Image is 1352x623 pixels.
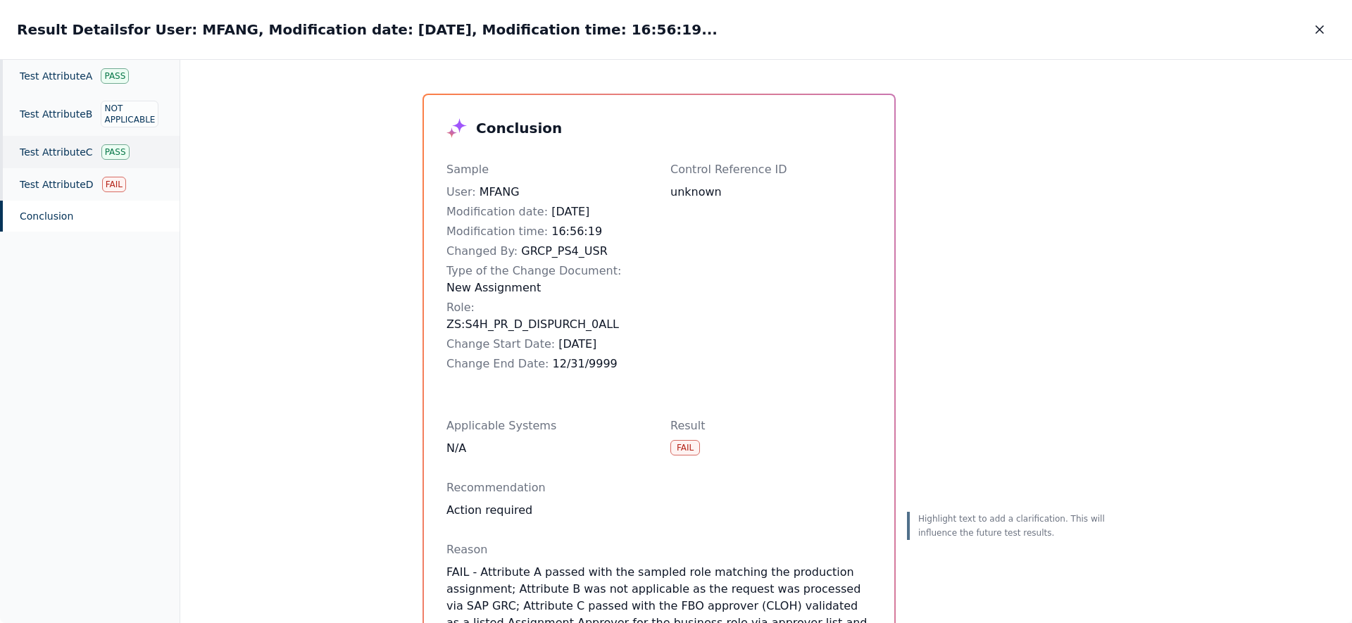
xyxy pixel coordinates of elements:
[446,161,648,178] p: Sample
[476,118,562,138] h3: Conclusion
[446,185,476,199] span: User :
[17,20,718,39] h2: Result Details for User: MFANG, Modification date: [DATE], Modification time: 16:56:19...
[446,263,648,296] div: New Assignment
[446,337,555,351] span: Change Start Date :
[670,184,872,201] div: unknown
[918,512,1110,540] p: Highlight text to add a clarification. This will influence the future test results.
[101,144,130,160] div: Pass
[446,244,518,258] span: Changed By :
[446,184,648,201] div: MFANG
[670,417,872,434] p: Result
[446,225,548,238] span: Modification time :
[446,440,648,457] div: N/A
[446,301,475,314] span: Role :
[446,203,648,220] div: [DATE]
[101,101,158,127] div: Not Applicable
[446,355,648,372] div: 12/31/9999
[446,541,872,558] p: Reason
[446,223,648,240] div: 16:56:19
[446,299,648,333] div: ZS:S4H_PR_D_DISPURCH_0ALL
[102,177,126,192] div: Fail
[446,243,648,260] div: GRCP_PS4_USR
[446,502,872,519] div: Action required
[446,357,549,370] span: Change End Date :
[446,479,872,496] p: Recommendation
[446,336,648,353] div: [DATE]
[446,205,548,218] span: Modification date :
[670,440,700,455] div: Fail
[101,68,129,84] div: Pass
[446,417,648,434] p: Applicable Systems
[670,161,872,178] p: Control Reference ID
[446,264,621,277] span: Type of the Change Document :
